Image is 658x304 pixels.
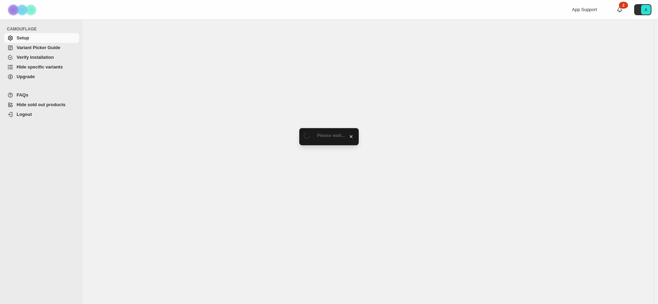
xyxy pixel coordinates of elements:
span: Avatar with initials A [641,5,651,15]
span: Setup [17,35,29,40]
span: App Support [572,7,597,12]
span: CAMOUFLAGE [7,26,79,32]
text: A [645,8,647,12]
a: Logout [4,110,79,119]
span: FAQs [17,92,28,98]
div: 2 [619,2,628,9]
span: Logout [17,112,32,117]
a: 2 [616,6,623,13]
span: Hide specific variants [17,64,63,70]
button: Avatar with initials A [634,4,651,15]
a: Upgrade [4,72,79,82]
span: Hide sold out products [17,102,66,107]
span: Verify Installation [17,55,54,60]
a: Variant Picker Guide [4,43,79,53]
a: Hide specific variants [4,62,79,72]
a: Setup [4,33,79,43]
span: Variant Picker Guide [17,45,60,50]
a: Hide sold out products [4,100,79,110]
img: Camouflage [6,0,40,19]
span: Upgrade [17,74,35,79]
a: FAQs [4,90,79,100]
span: Please wait... [317,133,345,138]
a: Verify Installation [4,53,79,62]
